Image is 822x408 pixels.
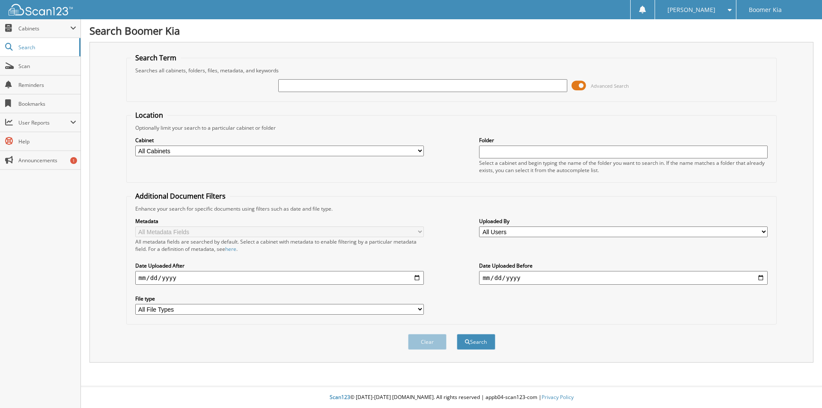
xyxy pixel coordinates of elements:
div: Enhance your search for specific documents using filters such as date and file type. [131,205,772,212]
label: File type [135,295,424,302]
button: Clear [408,334,447,350]
label: Folder [479,137,768,144]
legend: Additional Document Filters [131,191,230,201]
input: end [479,271,768,285]
div: All metadata fields are searched by default. Select a cabinet with metadata to enable filtering b... [135,238,424,253]
button: Search [457,334,495,350]
label: Uploaded By [479,217,768,225]
div: 1 [70,157,77,164]
span: Cabinets [18,25,70,32]
span: Scan123 [330,393,350,401]
img: scan123-logo-white.svg [9,4,73,15]
span: User Reports [18,119,70,126]
div: Optionally limit your search to a particular cabinet or folder [131,124,772,131]
span: Advanced Search [591,83,629,89]
a: Privacy Policy [542,393,574,401]
span: Bookmarks [18,100,76,107]
span: Boomer Kia [749,7,782,12]
span: Reminders [18,81,76,89]
legend: Search Term [131,53,181,63]
span: Help [18,138,76,145]
span: Scan [18,63,76,70]
span: Search [18,44,75,51]
input: start [135,271,424,285]
label: Date Uploaded After [135,262,424,269]
div: Select a cabinet and begin typing the name of the folder you want to search in. If the name match... [479,159,768,174]
a: here [225,245,236,253]
label: Metadata [135,217,424,225]
legend: Location [131,110,167,120]
h1: Search Boomer Kia [89,24,813,38]
span: Announcements [18,157,76,164]
span: [PERSON_NAME] [667,7,715,12]
label: Date Uploaded Before [479,262,768,269]
label: Cabinet [135,137,424,144]
div: Searches all cabinets, folders, files, metadata, and keywords [131,67,772,74]
div: © [DATE]-[DATE] [DOMAIN_NAME]. All rights reserved | appb04-scan123-com | [81,387,822,408]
